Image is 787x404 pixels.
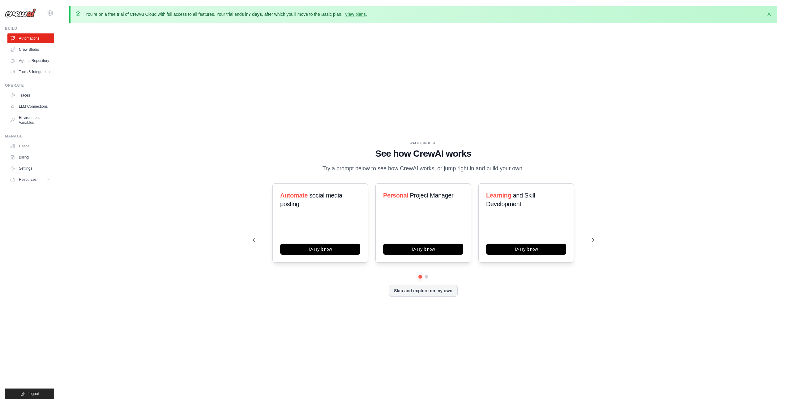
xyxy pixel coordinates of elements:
[28,391,39,396] span: Logout
[248,12,262,17] strong: 7 days
[383,244,463,255] button: Try it now
[486,192,535,207] span: and Skill Development
[253,148,594,159] h1: See how CrewAI works
[7,163,54,173] a: Settings
[486,244,566,255] button: Try it now
[7,102,54,111] a: LLM Connections
[7,67,54,77] a: Tools & Integrations
[253,141,594,146] div: WALKTHROUGH
[7,175,54,185] button: Resources
[19,177,36,182] span: Resources
[486,192,511,199] span: Learning
[85,11,367,17] p: You're on a free trial of CrewAI Cloud with full access to all features. Your trial ends in , aft...
[7,141,54,151] a: Usage
[7,113,54,128] a: Environment Variables
[7,56,54,66] a: Agents Repository
[7,90,54,100] a: Traces
[389,285,458,297] button: Skip and explore on my own
[345,12,366,17] a: View plans
[7,33,54,43] a: Automations
[383,192,408,199] span: Personal
[5,83,54,88] div: Operate
[410,192,453,199] span: Project Manager
[7,45,54,54] a: Crew Studio
[5,389,54,399] button: Logout
[280,192,308,199] span: Automate
[5,8,36,18] img: Logo
[7,152,54,162] a: Billing
[5,134,54,139] div: Manage
[5,26,54,31] div: Build
[280,192,342,207] span: social media posting
[319,164,527,173] p: Try a prompt below to see how CrewAI works, or jump right in and build your own.
[280,244,360,255] button: Try it now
